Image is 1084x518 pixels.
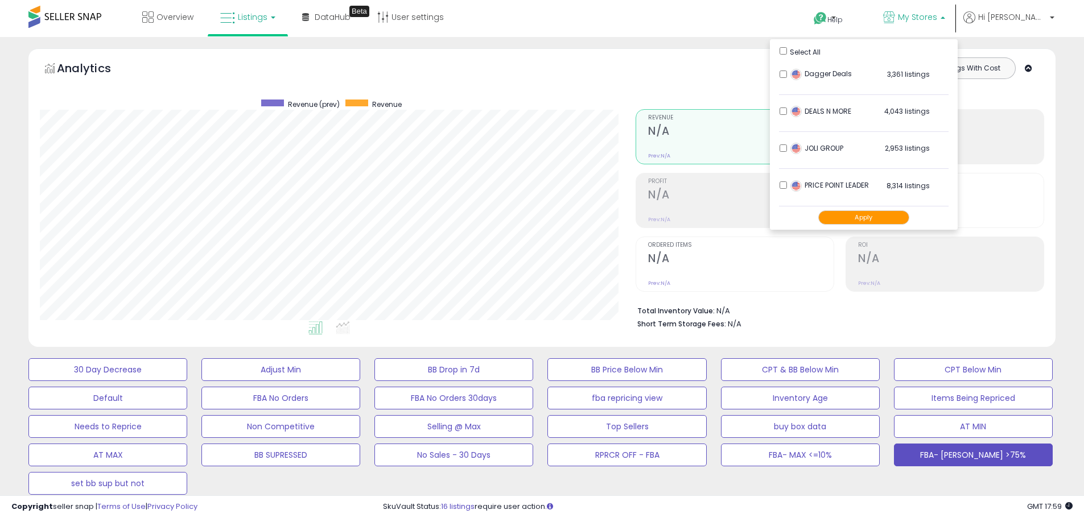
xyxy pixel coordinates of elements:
[97,501,146,512] a: Terms of Use
[894,415,1053,438] button: AT MIN
[858,252,1044,267] h2: N/A
[547,415,706,438] button: Top Sellers
[858,280,880,287] small: Prev: N/A
[57,60,133,79] h5: Analytics
[813,11,827,26] i: Get Help
[648,125,834,140] h2: N/A
[374,387,533,409] button: FBA No Orders 30days
[721,358,880,381] button: CPT & BB Below Min
[147,501,197,512] a: Privacy Policy
[648,152,670,159] small: Prev: N/A
[637,303,1036,317] li: N/A
[884,106,930,116] span: 4,043 listings
[156,11,193,23] span: Overview
[790,180,869,190] span: PRICE POINT LEADER
[648,216,670,223] small: Prev: N/A
[547,358,706,381] button: BB Price Below Min
[894,358,1053,381] button: CPT Below Min
[648,252,834,267] h2: N/A
[648,115,834,121] span: Revenue
[201,358,360,381] button: Adjust Min
[894,444,1053,466] button: FBA- [PERSON_NAME] >75%
[887,69,930,79] span: 3,361 listings
[648,179,834,185] span: Profit
[885,143,930,153] span: 2,953 listings
[894,387,1053,409] button: Items Being Repriced
[288,100,340,109] span: Revenue (prev)
[790,69,852,78] span: Dagger Deals
[637,306,715,316] b: Total Inventory Value:
[790,106,802,117] img: usa.png
[648,280,670,287] small: Prev: N/A
[11,501,53,512] strong: Copyright
[805,3,865,37] a: Help
[28,358,187,381] button: 30 Day Decrease
[790,69,802,80] img: usa.png
[898,11,937,23] span: My Stores
[374,444,533,466] button: No Sales - 30 Days
[721,444,880,466] button: FBA- MAX <=10%
[28,415,187,438] button: Needs to Reprice
[201,415,360,438] button: Non Competitive
[827,15,843,24] span: Help
[1027,501,1073,512] span: 2025-10-12 17:59 GMT
[374,358,533,381] button: BB Drop in 7d
[790,143,802,154] img: usa.png
[818,210,909,225] button: Apply
[963,11,1054,37] a: Hi [PERSON_NAME]
[441,501,475,512] a: 16 listings
[372,100,402,109] span: Revenue
[201,387,360,409] button: FBA No Orders
[28,472,187,495] button: set bb sup but not
[728,318,741,329] span: N/A
[721,415,880,438] button: buy box data
[383,502,1073,512] div: SkuVault Status: require user action.
[790,106,851,116] span: DEALS N MORE
[927,61,1012,76] button: Listings With Cost
[238,11,267,23] span: Listings
[11,502,197,512] div: seller snap | |
[978,11,1046,23] span: Hi [PERSON_NAME]
[28,387,187,409] button: Default
[547,444,706,466] button: RPRCR OFF - FBA
[790,180,802,192] img: usa.png
[374,415,533,438] button: Selling @ Max
[721,387,880,409] button: Inventory Age
[648,242,834,248] span: Ordered Items
[790,143,843,153] span: JOLI GROUP
[887,181,930,190] span: 8,314 listings
[315,11,351,23] span: DataHub
[790,47,821,57] span: Select All
[547,387,706,409] button: fba repricing view
[349,6,369,17] div: Tooltip anchor
[858,242,1044,248] span: ROI
[648,188,834,204] h2: N/A
[28,444,187,466] button: AT MAX
[201,444,360,466] button: BB SUPRESSED
[637,319,726,329] b: Short Term Storage Fees:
